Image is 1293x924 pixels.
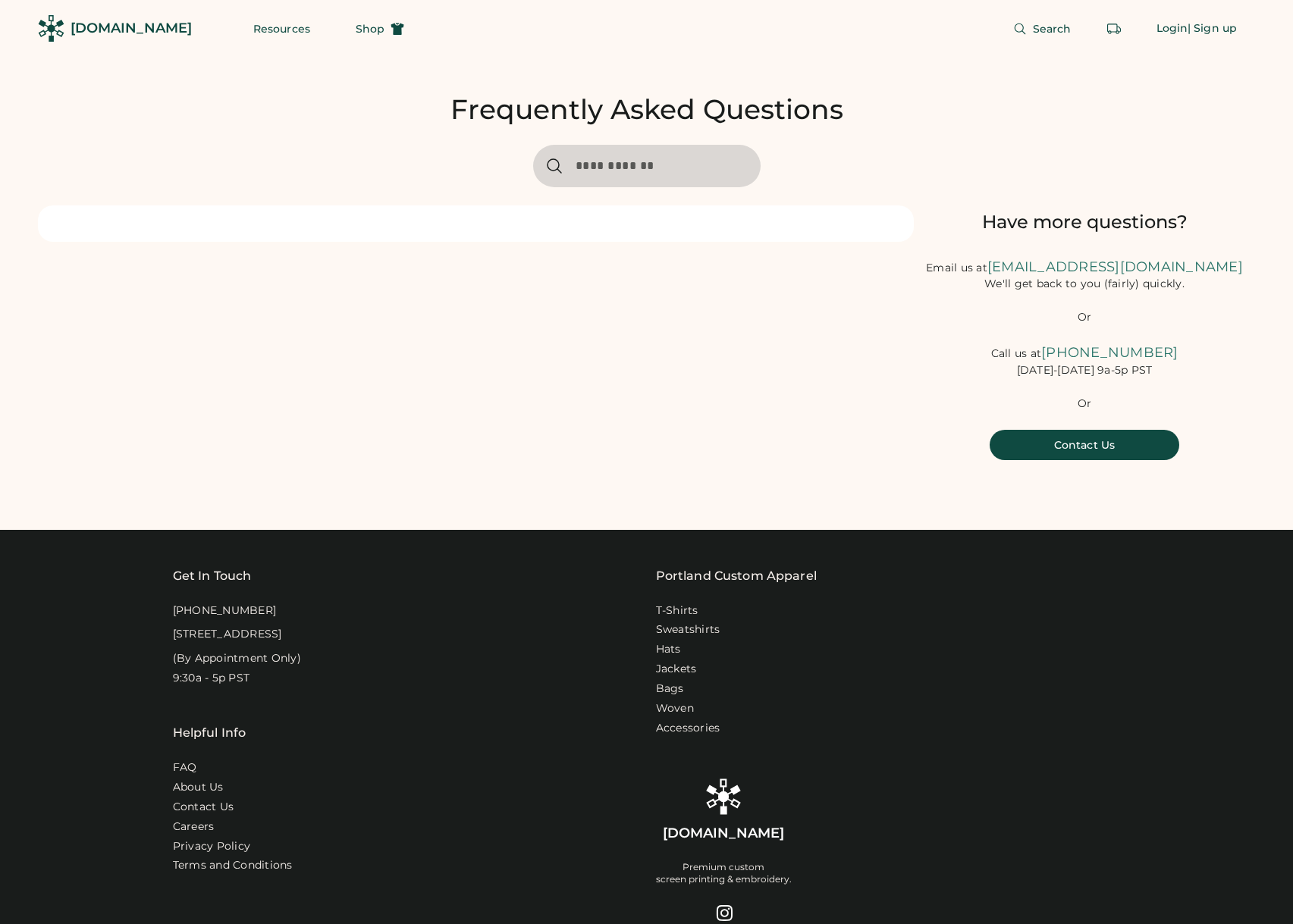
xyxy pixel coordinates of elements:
div: Frequently Asked Questions [450,93,843,127]
a: [EMAIL_ADDRESS][DOMAIN_NAME] [987,258,1243,275]
button: Contact Us [990,430,1179,460]
a: Careers [173,819,215,835]
a: Portland Custom Apparel [656,567,817,585]
button: Retrieve an order [1099,14,1129,44]
a: FAQ [173,760,197,775]
div: Email us at We'll get back to you (fairly) quickly. [914,258,1255,292]
a: Privacy Policy [173,839,251,854]
a: Bags [656,681,684,697]
div: Login [1156,21,1188,36]
img: Rendered Logo - Screens [705,778,742,815]
button: Search [995,14,1090,44]
a: Hats [656,642,681,657]
button: Resources [235,14,328,44]
div: [DOMAIN_NAME] [663,824,784,843]
div: 9:30a - 5p PST [173,671,250,686]
div: Or [1078,310,1092,325]
div: Get In Touch [173,567,252,585]
div: Have more questions? [914,210,1255,234]
div: Premium custom screen printing & embroidery. [656,861,792,885]
button: Shop [337,14,422,44]
div: Terms and Conditions [173,858,293,873]
div: Call us at [DATE]-[DATE] 9a-5p PST [914,343,1255,377]
a: About Us [173,780,224,795]
a: Sweatshirts [656,622,720,637]
span: Shop [356,23,384,34]
div: Or [1078,396,1092,412]
a: Accessories [656,721,720,736]
a: T-Shirts [656,603,698,619]
div: | Sign up [1188,21,1237,36]
span: Search [1033,23,1072,34]
div: (By Appointment Only) [173,651,301,666]
font: [PHONE_NUMBER] [1041,344,1178,361]
div: [PHONE_NUMBER] [173,603,277,619]
img: Rendered Logo - Screens [38,15,64,42]
a: Jackets [656,662,697,677]
a: Woven [656,701,694,716]
a: Contact Us [173,800,234,815]
div: [DOMAIN_NAME] [71,19,192,38]
div: Helpful Info [173,724,246,742]
div: [STREET_ADDRESS] [173,627,282,642]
